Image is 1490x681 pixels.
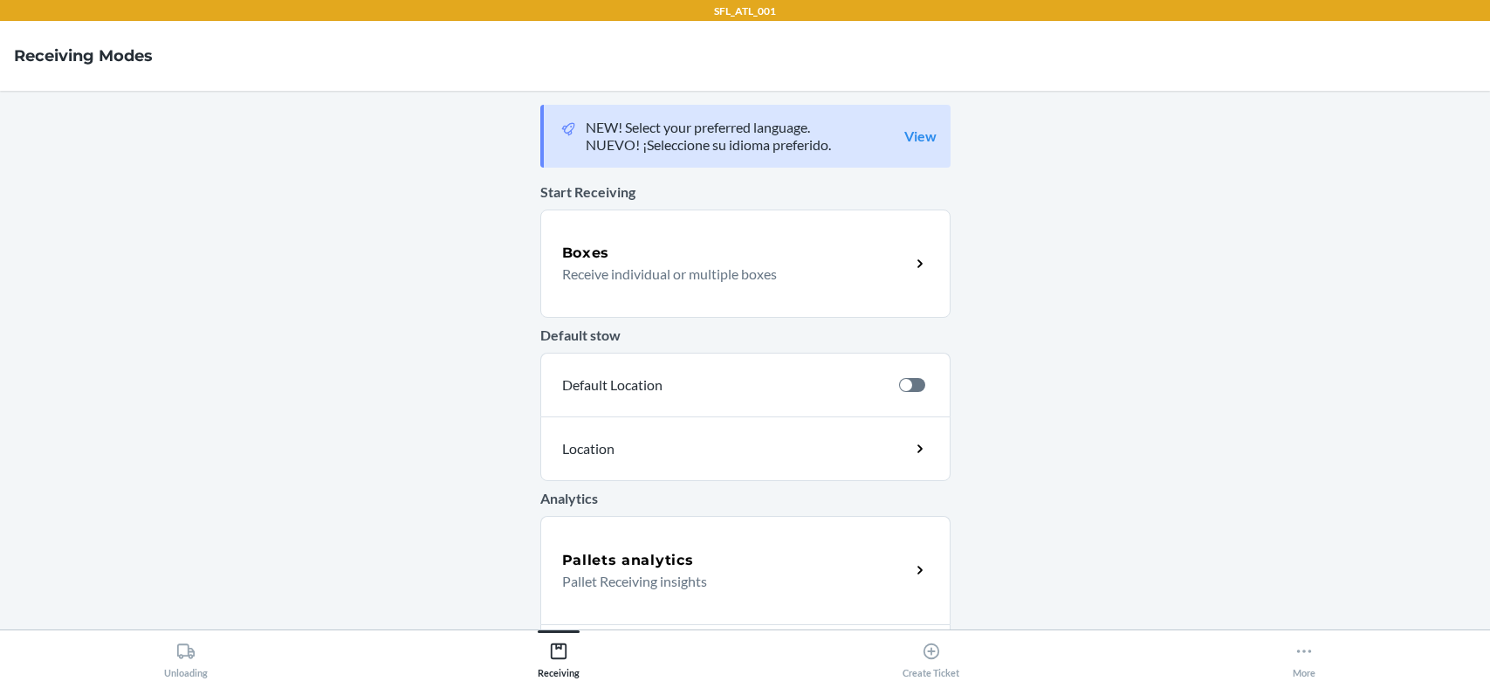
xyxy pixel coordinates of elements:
div: More [1293,635,1315,678]
p: Pallet Receiving insights [562,571,896,592]
button: More [1117,630,1490,678]
h5: Pallets analytics [562,550,694,571]
button: Receiving [373,630,745,678]
p: NEW! Select your preferred language. [586,119,831,136]
p: SFL_ATL_001 [714,3,776,19]
a: View [904,127,937,145]
p: Default stow [540,325,951,346]
p: Location [562,438,768,459]
p: Analytics [540,488,951,509]
div: Unloading [164,635,208,678]
p: Default Location [562,375,885,396]
h4: Receiving Modes [14,45,153,67]
p: NUEVO! ¡Seleccione su idioma preferido. [586,136,831,154]
div: Create Ticket [903,635,959,678]
p: Receive individual or multiple boxes [562,264,896,285]
a: Location [540,416,951,481]
a: Pallets analyticsPallet Receiving insights [540,516,951,624]
h5: Boxes [562,243,610,264]
a: BoxesReceive individual or multiple boxes [540,210,951,318]
div: Receiving [538,635,580,678]
p: Start Receiving [540,182,951,203]
button: Create Ticket [745,630,1118,678]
